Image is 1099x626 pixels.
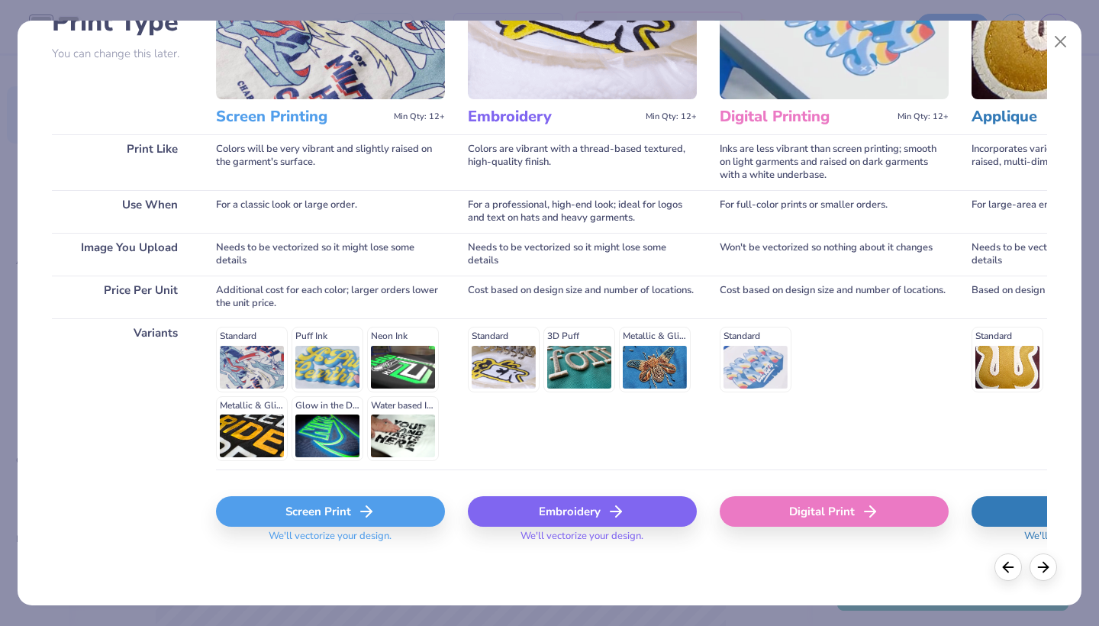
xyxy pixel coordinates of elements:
h3: Screen Printing [216,107,388,127]
div: Embroidery [468,496,697,527]
div: Variants [52,318,193,469]
p: You can change this later. [52,47,193,60]
div: Additional cost for each color; larger orders lower the unit price. [216,276,445,318]
div: Colors will be very vibrant and slightly raised on the garment's surface. [216,134,445,190]
span: We'll vectorize your design. [514,530,649,552]
div: Cost based on design size and number of locations. [468,276,697,318]
h3: Embroidery [468,107,640,127]
div: Colors are vibrant with a thread-based textured, high-quality finish. [468,134,697,190]
div: Digital Print [720,496,949,527]
div: Cost based on design size and number of locations. [720,276,949,318]
div: For a professional, high-end look; ideal for logos and text on hats and heavy garments. [468,190,697,233]
div: Use When [52,190,193,233]
span: Min Qty: 12+ [394,111,445,122]
h3: Digital Printing [720,107,891,127]
div: Needs to be vectorized so it might lose some details [216,233,445,276]
div: For a classic look or large order. [216,190,445,233]
div: Price Per Unit [52,276,193,318]
button: Close [1046,27,1075,56]
span: Min Qty: 12+ [898,111,949,122]
div: Won't be vectorized so nothing about it changes [720,233,949,276]
div: Image You Upload [52,233,193,276]
span: We'll vectorize your design. [263,530,398,552]
div: Screen Print [216,496,445,527]
div: For full-color prints or smaller orders. [720,190,949,233]
span: Min Qty: 12+ [646,111,697,122]
div: Needs to be vectorized so it might lose some details [468,233,697,276]
div: Print Like [52,134,193,190]
div: Inks are less vibrant than screen printing; smooth on light garments and raised on dark garments ... [720,134,949,190]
